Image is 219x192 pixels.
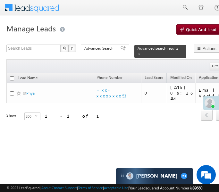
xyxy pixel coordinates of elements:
a: +xx-xxxxxxxx53 [97,87,126,98]
span: Lead Score [145,75,163,80]
span: 200 [25,113,35,120]
a: Contact Support [52,186,77,190]
img: Search [63,46,66,50]
a: Phone Number [93,74,126,82]
div: Show [6,113,19,118]
div: carter-dragCarter[PERSON_NAME]23 [116,168,193,184]
span: 39660 [193,186,202,190]
a: Modified On [167,74,195,82]
div: 0 [145,90,164,96]
span: Modified On [170,75,192,80]
span: Advanced search results [138,46,178,51]
span: Your Leadsquared Account Number is [129,186,202,190]
a: Lead Score [141,74,166,82]
span: Manage Leads [6,23,56,33]
a: Priya [26,91,35,96]
span: © 2025 LeadSquared | | | | | [6,185,202,191]
span: select [35,114,40,117]
span: ? [71,46,74,51]
a: Lead Name [15,74,41,83]
span: Advanced Search [84,46,115,51]
button: ? [68,45,76,52]
div: 1 - 1 of 1 [45,112,107,120]
a: prev [201,110,213,121]
div: [DATE] 09:26 AM [170,84,192,102]
span: 23 [181,173,187,179]
a: About [41,186,51,190]
a: Acceptable Use [104,186,128,190]
span: Phone Number [97,75,122,80]
span: Quick Add Lead [186,27,216,32]
input: Check all records [10,76,14,80]
a: Terms of Service [78,186,103,190]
